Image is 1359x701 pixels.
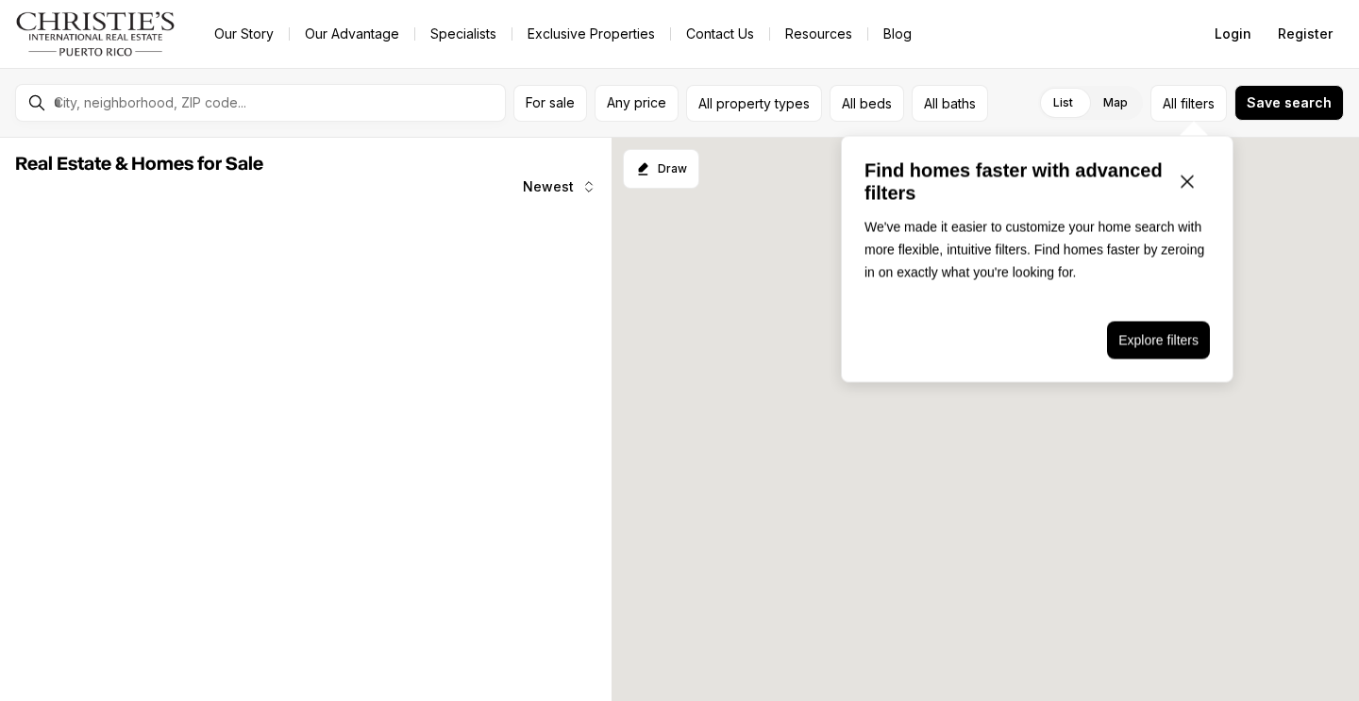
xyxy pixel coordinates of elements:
[199,21,289,47] a: Our Story
[1234,85,1344,121] button: Save search
[15,155,263,174] span: Real Estate & Homes for Sale
[770,21,867,47] a: Resources
[830,85,904,122] button: All beds
[671,21,769,47] button: Contact Us
[1181,93,1215,113] span: filters
[1150,85,1227,122] button: Allfilters
[415,21,512,47] a: Specialists
[1038,86,1088,120] label: List
[864,159,1165,205] p: Find homes faster with advanced filters
[512,21,670,47] a: Exclusive Properties
[1267,15,1344,53] button: Register
[15,11,176,57] img: logo
[1203,15,1263,53] button: Login
[868,21,927,47] a: Blog
[526,95,575,110] span: For sale
[912,85,988,122] button: All baths
[513,85,587,122] button: For sale
[1107,322,1210,359] button: Explore filters
[595,85,679,122] button: Any price
[1165,159,1210,205] button: Close popover
[864,216,1210,284] p: We've made it easier to customize your home search with more flexible, intuitive filters. Find ho...
[607,95,666,110] span: Any price
[623,149,699,189] button: Start drawing
[512,168,608,206] button: Newest
[1163,93,1177,113] span: All
[1247,95,1332,110] span: Save search
[1278,26,1333,42] span: Register
[1088,86,1143,120] label: Map
[1215,26,1251,42] span: Login
[686,85,822,122] button: All property types
[523,179,574,194] span: Newest
[290,21,414,47] a: Our Advantage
